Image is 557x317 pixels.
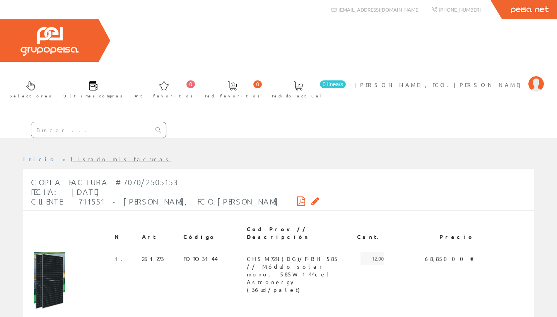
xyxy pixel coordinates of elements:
[180,222,244,244] th: Código
[31,122,151,138] input: Buscar ...
[56,75,126,103] a: Últimas compras
[31,177,278,206] span: Copia Factura #7070/2505153 Fecha: [DATE] Cliente: 711551 - [PERSON_NAME], FCO.[PERSON_NAME]
[10,92,51,100] span: Selectores
[121,255,128,262] a: .
[34,252,65,310] img: Foto artículo (79.856115107914x150)
[142,252,164,265] span: 261273
[71,155,171,162] a: Listado mis facturas
[205,92,260,100] span: Ped. favoritos
[111,222,139,244] th: N
[2,75,55,103] a: Selectores
[354,222,387,244] th: Cant.
[439,6,481,13] span: [PHONE_NUMBER]
[338,6,420,13] span: [EMAIL_ADDRESS][DOMAIN_NAME]
[114,252,128,265] span: 1
[311,198,320,204] i: Solicitar por email copia de la factura
[354,75,544,82] a: [PERSON_NAME], FCO.[PERSON_NAME]
[139,222,180,244] th: Art
[425,252,474,265] span: 68,85000 €
[186,80,195,88] span: 0
[272,92,325,100] span: Pedido actual
[387,222,477,244] th: Precio
[183,252,218,265] span: FOTO3144
[247,252,351,265] span: CHSM72N(DG)/F-BH 585 // Módulo solar mono. 585W 144cel Astronergy (36ud/palet)
[21,27,79,56] img: Grupo Peisa
[320,80,346,88] span: 0 línea/s
[477,222,552,244] th: Dtos
[244,222,354,244] th: Cod Prov // Descripción
[135,92,193,100] span: Art. favoritos
[297,198,305,204] i: Descargar PDF
[23,155,56,162] a: Inicio
[63,92,123,100] span: Últimas compras
[253,80,262,88] span: 0
[361,252,384,265] span: 12,00
[354,81,525,89] span: [PERSON_NAME], FCO.[PERSON_NAME]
